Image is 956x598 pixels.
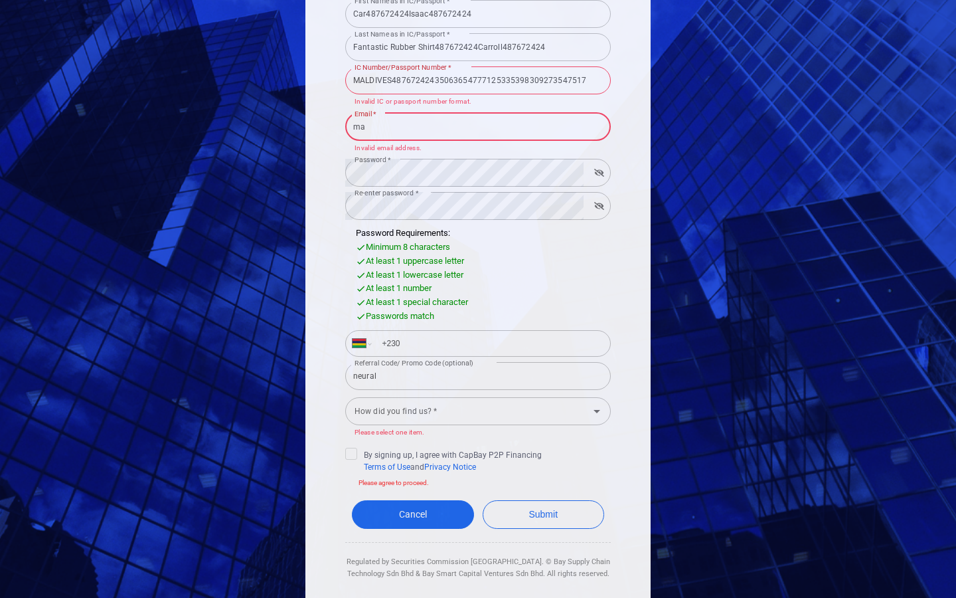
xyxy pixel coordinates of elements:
[352,500,474,529] a: Cancel
[355,427,601,439] p: Please select one item.
[364,462,410,472] a: Terms of Use
[588,402,606,421] button: Open
[355,143,601,154] p: Invalid email address.
[356,228,450,238] span: Password Requirements:
[399,509,427,520] span: Cancel
[366,270,463,280] span: At least 1 lowercase letter
[355,62,451,72] label: IC Number/Passport Number *
[366,283,432,293] span: At least 1 number
[355,29,450,39] label: Last Name as in IC/Passport *
[345,543,611,579] div: Regulated by Securities Commission [GEOGRAPHIC_DATA]. © Bay Supply Chain Technology Sdn Bhd & Bay...
[366,311,434,321] span: Passwords match
[374,333,603,354] input: Enter phone number *
[355,96,601,108] p: Invalid IC or passport number format.
[345,478,611,490] span: Please agree to proceed.
[366,256,464,266] span: At least 1 uppercase letter
[424,462,476,472] a: Privacy Notice
[355,188,418,198] label: Re-enter password *
[355,358,473,368] label: Referral Code/ Promo Code (optional)
[366,297,468,307] span: At least 1 special character
[355,155,391,165] label: Password *
[355,109,376,119] label: Email *
[345,448,542,473] span: By signing up, I agree with CapBay P2P Financing and
[483,500,605,529] button: Submit
[366,242,450,252] span: Minimum 8 characters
